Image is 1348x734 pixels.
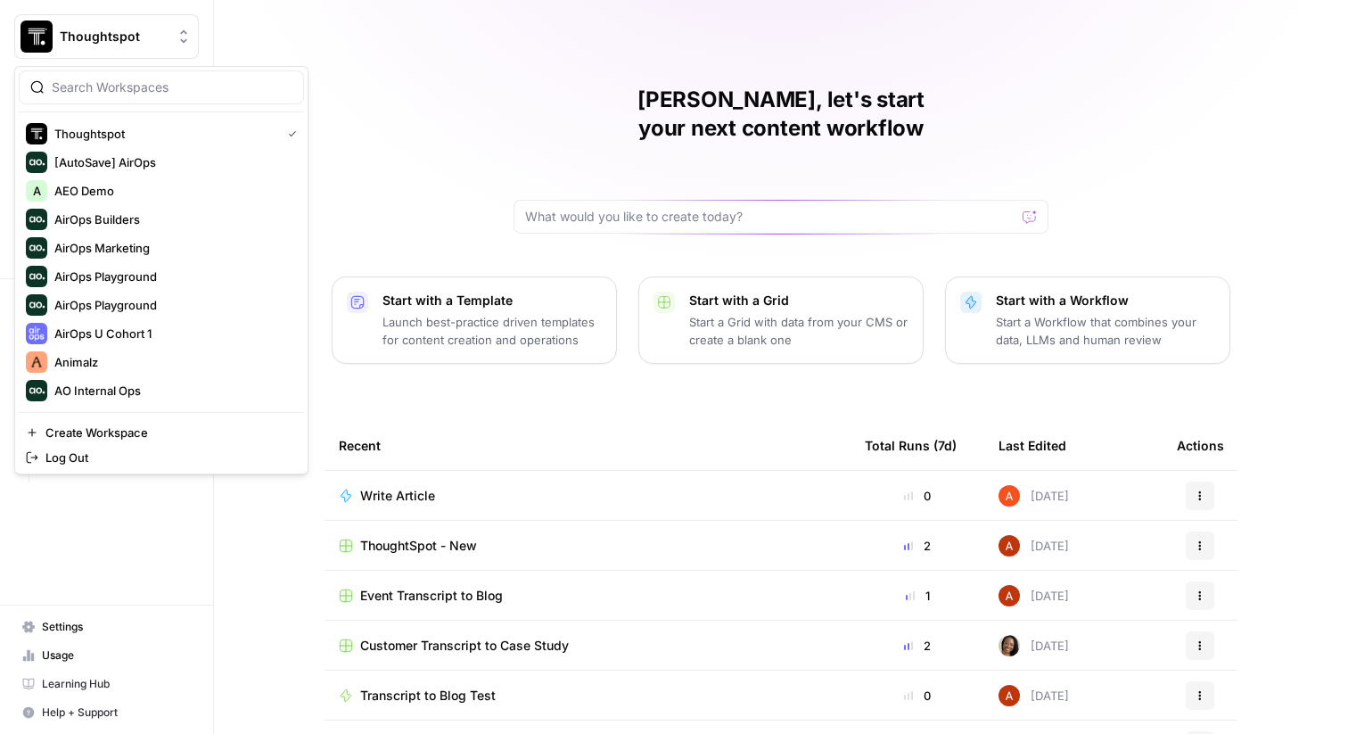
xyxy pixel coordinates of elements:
span: Write Article [360,487,435,505]
img: AirOps Marketing Logo [26,237,47,259]
span: ThoughtSpot - New [360,537,477,555]
div: [DATE] [999,635,1069,656]
span: A [33,182,41,200]
a: Customer Transcript to Case Study [339,637,836,655]
img: AirOps Builders Logo [26,209,47,230]
img: [AutoSave] AirOps Logo [26,152,47,173]
a: Settings [14,613,199,641]
p: Launch best-practice driven templates for content creation and operations [382,313,602,349]
button: Start with a GridStart a Grid with data from your CMS or create a blank one [638,276,924,364]
img: AO Internal Ops Logo [26,380,47,401]
img: AirOps U Cohort 1 Logo [26,323,47,344]
img: 45vthw7woipmmhy3ic8cm8f1wvlo [999,635,1020,656]
img: AirOps Playground Logo [26,266,47,287]
div: Total Runs (7d) [865,421,957,470]
span: Log Out [45,449,290,466]
p: Start with a Workflow [996,292,1215,309]
p: Start with a Grid [689,292,908,309]
a: Learning Hub [14,670,199,698]
span: AirOps Playground [54,268,290,285]
button: Workspace: Thoughtspot [14,14,199,59]
span: Usage [42,647,191,664]
div: 1 [865,587,970,605]
span: Transcript to Blog Test [360,687,496,705]
div: Recent [339,421,836,470]
h1: [PERSON_NAME], let's start your next content workflow [514,86,1048,143]
div: Last Edited [999,421,1066,470]
input: What would you like to create today? [525,208,1015,226]
img: vrq4y4cr1c7o18g7bic8abpwgxlg [999,535,1020,557]
img: cje7zb9ux0f2nqyv5qqgv3u0jxek [999,485,1020,507]
a: Log Out [19,445,304,470]
a: Event Transcript to Blog [339,587,836,605]
button: Help + Support [14,698,199,727]
div: Workspace: Thoughtspot [14,66,308,474]
img: vrq4y4cr1c7o18g7bic8abpwgxlg [999,685,1020,706]
span: Customer Transcript to Case Study [360,637,569,655]
span: Thoughtspot [54,125,274,143]
img: AirOps Playground Logo [26,294,47,316]
img: Thoughtspot Logo [21,21,53,53]
img: vrq4y4cr1c7o18g7bic8abpwgxlg [999,585,1020,606]
p: Start a Workflow that combines your data, LLMs and human review [996,313,1215,349]
div: 2 [865,637,970,655]
a: Transcript to Blog Test [339,687,836,705]
span: Learning Hub [42,676,191,692]
div: [DATE] [999,585,1069,606]
a: Create Workspace [19,420,304,445]
div: 0 [865,487,970,505]
input: Search Workspaces [52,78,292,96]
span: Thoughtspot [60,28,168,45]
span: AEO Demo [54,182,290,200]
p: Start with a Template [382,292,602,309]
p: Start a Grid with data from your CMS or create a blank one [689,313,908,349]
button: Start with a WorkflowStart a Workflow that combines your data, LLMs and human review [945,276,1230,364]
span: Settings [42,619,191,635]
button: Start with a TemplateLaunch best-practice driven templates for content creation and operations [332,276,617,364]
span: Create Workspace [45,424,290,441]
a: ThoughtSpot - New [339,537,836,555]
div: [DATE] [999,535,1069,557]
div: [DATE] [999,485,1069,507]
img: Thoughtspot Logo [26,123,47,144]
div: Actions [1177,421,1224,470]
span: AO Internal Ops [54,382,290,400]
span: Help + Support [42,705,191,721]
span: AirOps U Cohort 1 [54,325,290,342]
div: [DATE] [999,685,1069,706]
span: AirOps Playground [54,296,290,314]
a: Write Article [339,487,836,505]
span: Event Transcript to Blog [360,587,503,605]
span: AirOps Marketing [54,239,290,257]
div: 2 [865,537,970,555]
img: Animalz Logo [26,351,47,373]
div: 0 [865,687,970,705]
span: AirOps Builders [54,210,290,228]
span: [AutoSave] AirOps [54,153,290,171]
a: Usage [14,641,199,670]
span: Animalz [54,353,290,371]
